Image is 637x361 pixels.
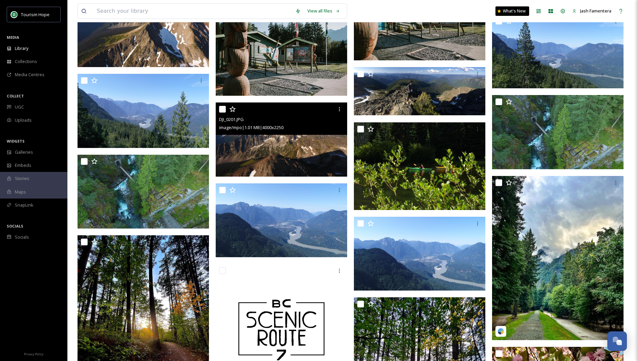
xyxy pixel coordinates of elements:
[216,102,347,177] img: DJI_0201.JPG
[15,202,33,208] span: SnapLink
[607,331,627,351] button: Open Chat
[304,4,343,18] a: View all files
[497,328,504,335] img: snapsea-logo.png
[7,223,23,229] span: SOCIALS
[495,6,529,16] a: What's New
[15,71,44,78] span: Media Centres
[78,155,209,229] img: DJI_0026.JPG
[15,234,29,240] span: Socials
[78,74,209,148] img: DJI_0005.JPG
[15,149,33,155] span: Galleries
[15,104,24,110] span: UGC
[216,183,347,258] img: DJI_0020.JPG
[492,176,624,340] img: scenic_adventure_-20230929-235810 (2).jpg
[580,8,611,14] span: Jash Famentera
[15,58,37,65] span: Collections
[15,117,32,123] span: Uploads
[24,350,43,358] a: Privacy Policy
[15,189,26,195] span: Maps
[15,162,31,169] span: Embeds
[354,67,485,116] img: IMG_3263.jpg
[24,352,43,356] span: Privacy Policy
[569,4,615,18] a: Jash Famentera
[354,122,485,210] img: IMG_0083.jpg
[216,8,347,96] img: sr7-hcc-21.jpg
[93,4,292,19] input: Search your library
[15,175,29,182] span: Stories
[11,11,18,18] img: logo.png
[15,45,28,52] span: Library
[492,14,624,89] img: DJI_0006.JPG
[354,217,485,291] img: DJI_0023.JPG
[219,124,283,130] span: image/mpo | 1.01 MB | 4000 x 2250
[21,11,50,18] span: Tourism Hope
[7,93,24,98] span: COLLECT
[7,139,25,144] span: WIDGETS
[7,35,19,40] span: MEDIA
[219,116,244,122] span: DJI_0201.JPG
[492,95,624,169] img: DJI_0027.JPG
